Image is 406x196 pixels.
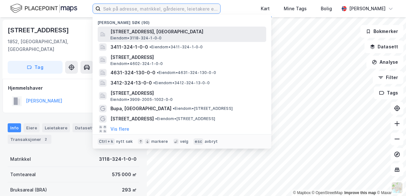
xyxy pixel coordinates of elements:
span: [STREET_ADDRESS] [110,53,264,61]
div: 575 000 ㎡ [112,171,137,178]
button: Filter [373,71,403,84]
span: Eiendom • 4631-324-130-0-0 [157,70,216,75]
span: Eiendom • 3411-324-1-0-0 [149,45,203,50]
div: Info [8,123,21,132]
div: [PERSON_NAME] søk (90) [93,15,271,27]
span: • [157,70,159,75]
div: Bolig [321,5,332,12]
div: [PERSON_NAME] [349,5,386,12]
span: 3412-324-13-0-0 [110,79,152,87]
div: 3118-324-1-0-0 [99,155,137,163]
div: esc [193,138,203,145]
button: Tags [374,86,403,99]
span: • [173,106,175,111]
span: Eiendom • [STREET_ADDRESS] [173,106,233,111]
span: [STREET_ADDRESS], [GEOGRAPHIC_DATA] [110,28,264,36]
div: 293 ㎡ [122,186,137,194]
div: nytt søk [116,139,133,144]
div: avbryt [205,139,218,144]
div: Mine Tags [284,5,307,12]
a: Improve this map [344,191,376,195]
span: • [149,45,151,49]
span: • [155,116,157,121]
span: Eiendom • 3412-324-13-0-0 [153,80,210,86]
button: Analyse [366,56,403,69]
a: Mapbox [293,191,311,195]
div: Transaksjoner [8,135,51,144]
div: markere [151,139,168,144]
button: Tag [8,61,63,74]
span: Bupa, [GEOGRAPHIC_DATA] [110,105,171,112]
div: Leietakere [42,123,70,132]
iframe: Chat Widget [374,165,406,196]
div: Kart [261,5,270,12]
div: Eiere [24,123,40,132]
span: • [153,80,155,85]
span: [STREET_ADDRESS] [110,89,264,97]
div: Ctrl + k [98,138,115,145]
a: OpenStreetMap [312,191,343,195]
div: 2 [42,136,49,143]
span: Eiendom • 3909-2005-1002-0-0 [110,97,173,102]
div: Tomteareal [10,171,36,178]
div: Datasett [72,123,96,132]
div: Hjemmelshaver [8,84,139,92]
button: Vis flere [110,125,129,133]
div: Matrikkel [10,155,31,163]
div: [STREET_ADDRESS] [8,25,70,35]
span: 4631-324-130-0-0 [110,69,155,77]
span: 3411-324-1-0-0 [110,43,148,51]
div: Bruksareal (BRA) [10,186,47,194]
button: Datasett [365,40,403,53]
span: Eiendom • 4602-324-1-0-0 [110,61,163,66]
span: Eiendom • [STREET_ADDRESS] [155,116,215,121]
button: Bokmerker [360,25,403,38]
input: Søk på adresse, matrikkel, gårdeiere, leietakere eller personer [101,4,220,13]
span: [STREET_ADDRESS] [110,115,154,123]
span: Eiendom • 3118-324-1-0-0 [110,36,162,41]
div: velg [180,139,189,144]
div: Kontrollprogram for chat [374,165,406,196]
div: 1852, [GEOGRAPHIC_DATA], [GEOGRAPHIC_DATA] [8,38,101,53]
img: logo.f888ab2527a4732fd821a326f86c7f29.svg [10,3,77,14]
